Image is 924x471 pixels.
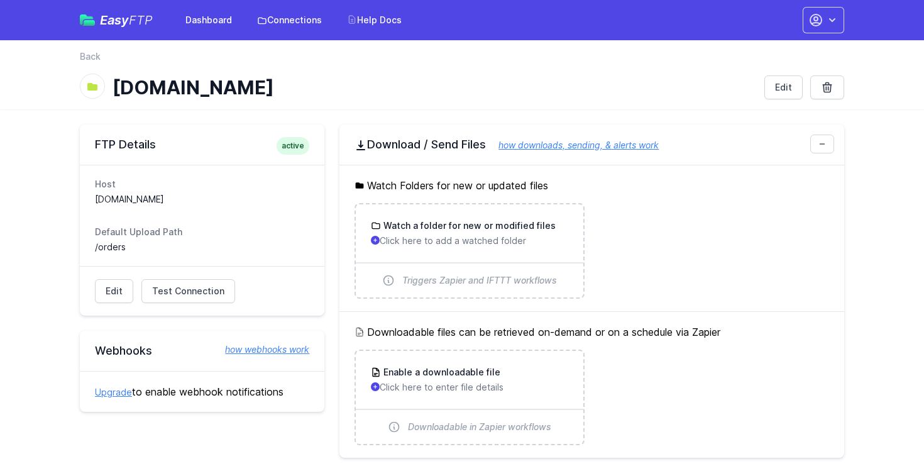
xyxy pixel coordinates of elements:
[95,343,309,358] h2: Webhooks
[95,387,132,397] a: Upgrade
[141,279,235,303] a: Test Connection
[764,75,803,99] a: Edit
[355,324,829,340] h5: Downloadable files can be retrieved on-demand or on a schedule via Zapier
[80,50,844,70] nav: Breadcrumb
[80,14,153,26] a: EasyFTP
[408,421,551,433] span: Downloadable in Zapier workflows
[129,13,153,28] span: FTP
[402,274,557,287] span: Triggers Zapier and IFTTT workflows
[95,226,309,238] dt: Default Upload Path
[371,235,568,247] p: Click here to add a watched folder
[339,9,409,31] a: Help Docs
[486,140,659,150] a: how downloads, sending, & alerts work
[381,366,500,379] h3: Enable a downloadable file
[277,137,309,155] span: active
[178,9,239,31] a: Dashboard
[95,178,309,191] dt: Host
[95,137,309,152] h2: FTP Details
[95,241,309,253] dd: /orders
[355,178,829,193] h5: Watch Folders for new or updated files
[152,285,224,297] span: Test Connection
[356,351,583,444] a: Enable a downloadable file Click here to enter file details Downloadable in Zapier workflows
[355,137,829,152] h2: Download / Send Files
[80,14,95,26] img: easyftp_logo.png
[95,279,133,303] a: Edit
[100,14,153,26] span: Easy
[371,381,568,394] p: Click here to enter file details
[95,193,309,206] dd: [DOMAIN_NAME]
[80,371,324,412] div: to enable webhook notifications
[113,76,754,99] h1: [DOMAIN_NAME]
[381,219,556,232] h3: Watch a folder for new or modified files
[80,50,101,63] a: Back
[356,204,583,297] a: Watch a folder for new or modified files Click here to add a watched folder Triggers Zapier and I...
[212,343,309,356] a: how webhooks work
[250,9,329,31] a: Connections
